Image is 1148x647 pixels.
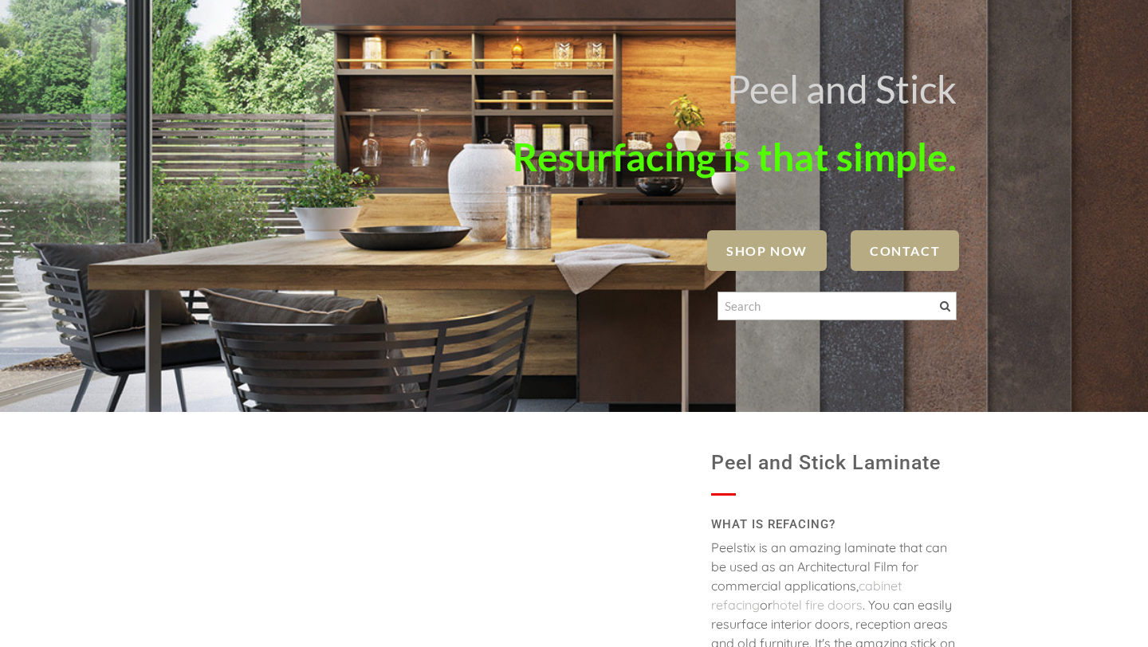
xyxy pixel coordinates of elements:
input: Search [717,292,957,320]
font: Resurfacing is that simple. [513,134,957,179]
span: Search [940,301,950,312]
a: cabinet refacing [711,578,902,613]
a: hotel fire doors [773,597,863,613]
a: SHOP NOW [707,230,827,271]
h2: WHAT IS REFACING? [711,512,957,538]
h1: Peel and Stick Laminate [711,444,957,482]
a: Contact [851,230,959,271]
font: Peel and Stick ​ [727,66,957,112]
